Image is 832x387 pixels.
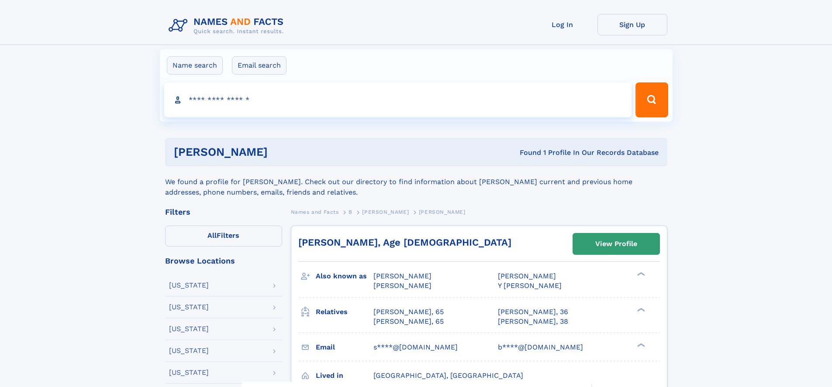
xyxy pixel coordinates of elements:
[164,82,632,117] input: search input
[498,307,568,317] a: [PERSON_NAME], 36
[169,347,209,354] div: [US_STATE]
[165,257,282,265] div: Browse Locations
[419,209,466,215] span: [PERSON_NAME]
[165,166,667,198] div: We found a profile for [PERSON_NAME]. Check out our directory to find information about [PERSON_N...
[394,148,659,158] div: Found 1 Profile In Our Records Database
[167,56,223,75] label: Name search
[362,209,409,215] span: [PERSON_NAME]
[174,147,394,158] h1: [PERSON_NAME]
[373,317,444,326] a: [PERSON_NAME], 65
[169,325,209,332] div: [US_STATE]
[169,304,209,311] div: [US_STATE]
[232,56,287,75] label: Email search
[316,340,373,355] h3: Email
[298,237,511,248] a: [PERSON_NAME], Age [DEMOGRAPHIC_DATA]
[498,317,568,326] a: [PERSON_NAME], 38
[316,269,373,284] h3: Also known as
[373,371,523,380] span: [GEOGRAPHIC_DATA], [GEOGRAPHIC_DATA]
[169,282,209,289] div: [US_STATE]
[349,209,352,215] span: B
[635,307,646,312] div: ❯
[349,206,352,217] a: B
[597,14,667,35] a: Sign Up
[528,14,597,35] a: Log In
[635,82,668,117] button: Search Button
[291,206,339,217] a: Names and Facts
[362,206,409,217] a: [PERSON_NAME]
[316,368,373,383] h3: Lived in
[373,272,432,280] span: [PERSON_NAME]
[635,342,646,348] div: ❯
[169,369,209,376] div: [US_STATE]
[165,226,282,247] label: Filters
[573,233,659,254] a: View Profile
[165,208,282,216] div: Filters
[165,14,291,38] img: Logo Names and Facts
[595,234,637,254] div: View Profile
[316,305,373,319] h3: Relatives
[373,281,432,290] span: [PERSON_NAME]
[373,307,444,317] a: [PERSON_NAME], 65
[635,271,646,277] div: ❯
[498,281,562,290] span: Y [PERSON_NAME]
[498,272,556,280] span: [PERSON_NAME]
[207,231,217,240] span: All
